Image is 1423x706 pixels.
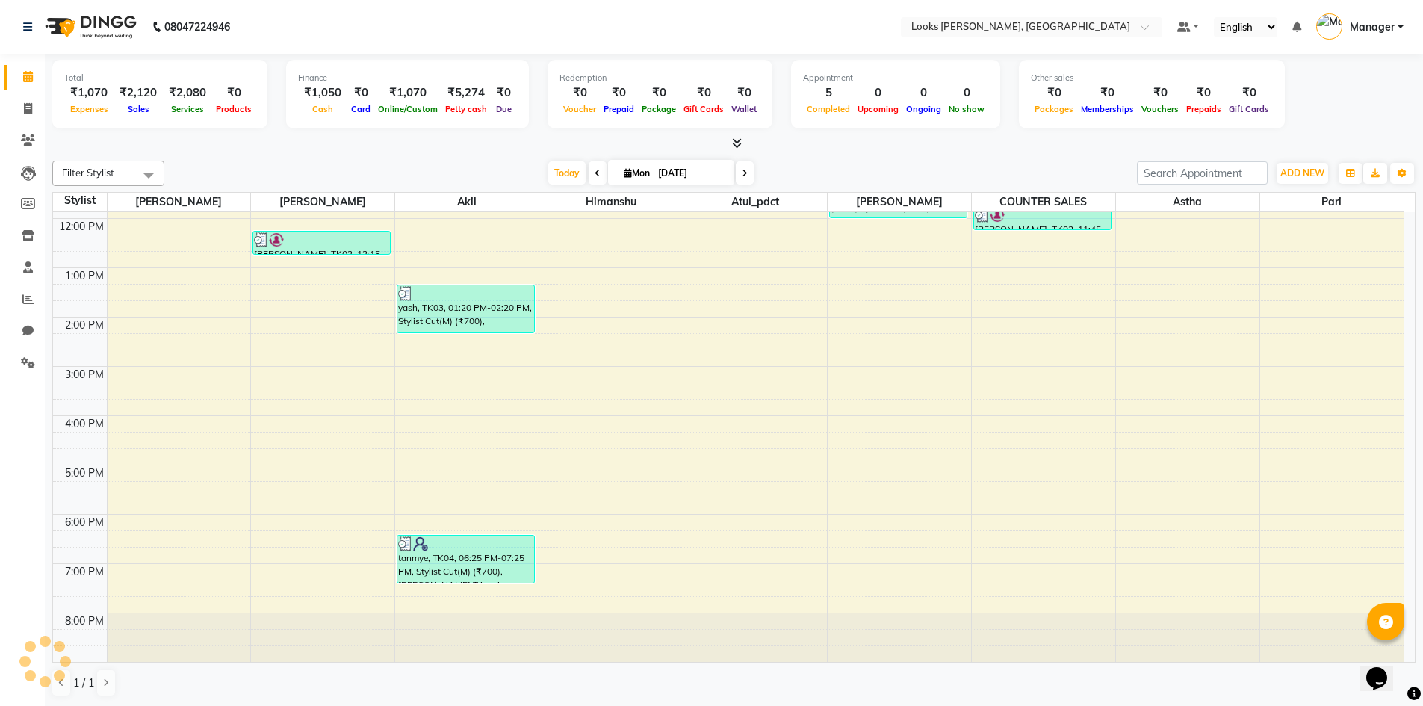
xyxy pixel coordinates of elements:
div: ₹0 [1138,84,1182,102]
span: Products [212,104,255,114]
div: ₹0 [1182,84,1225,102]
span: Himanshu [539,193,683,211]
div: ₹0 [559,84,600,102]
div: Redemption [559,72,760,84]
span: [PERSON_NAME] [828,193,971,211]
div: ₹5,274 [441,84,491,102]
div: tanmye, TK04, 06:25 PM-07:25 PM, Stylist Cut(M) (₹700),[PERSON_NAME] Trimming (₹500) [397,536,534,583]
div: 12:00 PM [56,219,107,235]
span: Gift Cards [680,104,728,114]
span: Due [492,104,515,114]
span: Pari [1260,193,1404,211]
span: COUNTER SALES [972,193,1115,211]
input: Search Appointment [1137,161,1268,185]
div: ₹0 [1225,84,1273,102]
span: ADD NEW [1280,167,1324,179]
div: 6:00 PM [62,515,107,530]
span: Today [548,161,586,185]
span: Upcoming [854,104,902,114]
div: 5 [803,84,854,102]
div: ₹0 [1077,84,1138,102]
div: ₹0 [491,84,517,102]
b: 08047224946 [164,6,230,48]
input: 2025-09-01 [654,162,728,185]
span: Atul_pdct [683,193,827,211]
div: ₹2,120 [114,84,163,102]
div: ₹0 [680,84,728,102]
span: Astha [1116,193,1259,211]
span: Manager [1350,19,1395,35]
div: ₹1,070 [374,84,441,102]
span: Wallet [728,104,760,114]
div: 2:00 PM [62,318,107,333]
div: ₹0 [600,84,638,102]
div: 4:00 PM [62,416,107,432]
div: 0 [902,84,945,102]
div: Total [64,72,255,84]
span: Packages [1031,104,1077,114]
div: ₹0 [212,84,255,102]
div: 0 [854,84,902,102]
span: 1 / 1 [73,675,94,691]
span: Expenses [66,104,112,114]
div: Stylist [53,193,107,208]
span: Petty cash [441,104,491,114]
div: ₹0 [638,84,680,102]
img: Manager [1316,13,1342,40]
span: Prepaid [600,104,638,114]
div: 1:00 PM [62,268,107,284]
span: Vouchers [1138,104,1182,114]
span: [PERSON_NAME] [251,193,394,211]
span: Completed [803,104,854,114]
span: No show [945,104,988,114]
div: Appointment [803,72,988,84]
img: logo [38,6,140,48]
div: yash, TK03, 01:20 PM-02:20 PM, Stylist Cut(M) (₹700),[PERSON_NAME] Trimming (₹500) [397,285,534,332]
span: Memberships [1077,104,1138,114]
div: [PERSON_NAME], TK02, 12:15 PM-12:45 PM, Wash Conditioning L'oreal(F) (₹250) [253,232,390,254]
div: 3:00 PM [62,367,107,383]
span: Sales [124,104,153,114]
div: 0 [945,84,988,102]
span: Package [638,104,680,114]
div: ₹0 [347,84,374,102]
div: Finance [298,72,517,84]
div: ₹0 [1031,84,1077,102]
iframe: chat widget [1360,646,1408,691]
div: ₹2,080 [163,84,212,102]
span: Voucher [559,104,600,114]
span: Card [347,104,374,114]
div: [PERSON_NAME], TK02, 11:45 AM-12:15 PM, Upperlip Threading (₹80) [974,207,1111,229]
span: Filter Stylist [62,167,114,179]
span: Mon [620,167,654,179]
button: ADD NEW [1277,163,1328,184]
span: Cash [309,104,337,114]
div: ₹1,050 [298,84,347,102]
div: 7:00 PM [62,564,107,580]
div: 5:00 PM [62,465,107,481]
div: ₹1,070 [64,84,114,102]
span: Services [167,104,208,114]
div: ₹0 [728,84,760,102]
span: Ongoing [902,104,945,114]
span: Prepaids [1182,104,1225,114]
span: Gift Cards [1225,104,1273,114]
span: [PERSON_NAME] [108,193,251,211]
span: Akil [395,193,539,211]
span: Online/Custom [374,104,441,114]
div: 8:00 PM [62,613,107,629]
div: Other sales [1031,72,1273,84]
